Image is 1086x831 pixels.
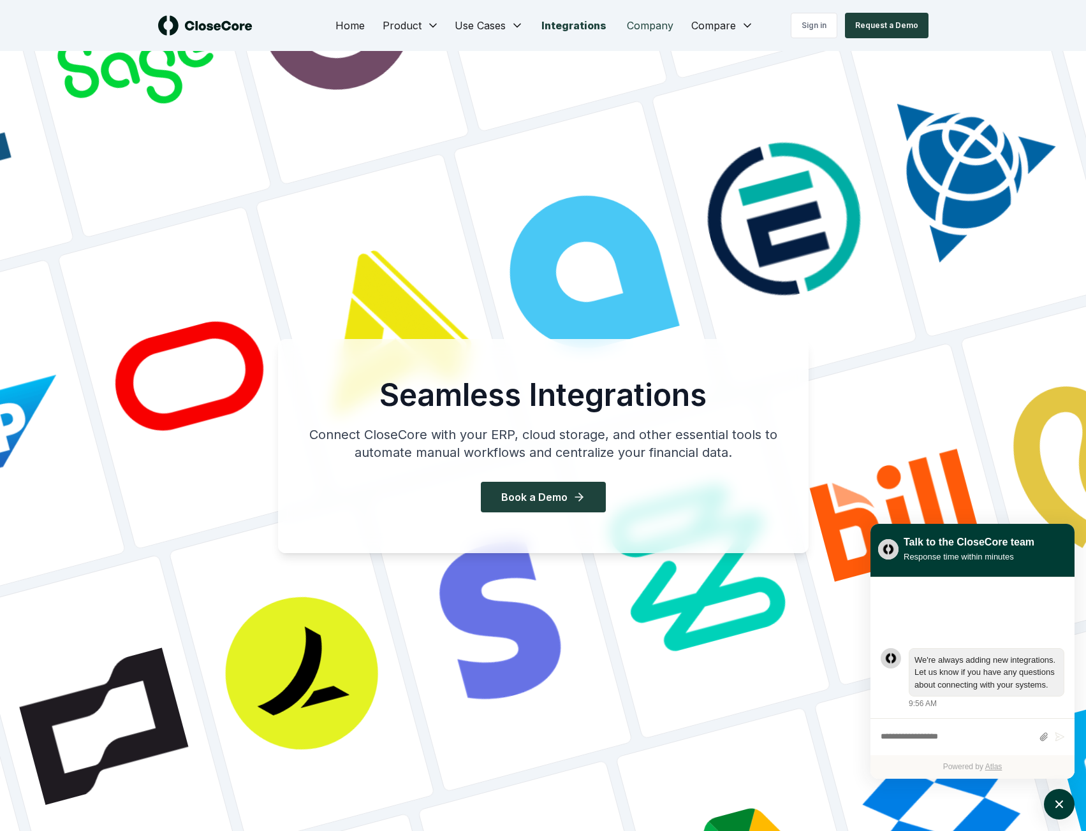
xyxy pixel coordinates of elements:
button: Compare [684,13,761,38]
div: atlas-window [870,524,1075,779]
div: Response time within minutes [904,550,1034,563]
div: atlas-message-bubble [909,648,1064,697]
span: Compare [691,18,736,33]
div: atlas-ticket [870,577,1075,779]
img: logo [158,15,253,36]
a: Home [325,13,375,38]
button: Attach files by clicking or dropping files here [1039,732,1048,742]
a: Company [617,13,684,38]
span: Product [383,18,422,33]
a: Integrations [531,13,617,38]
a: Atlas [985,762,1002,771]
p: Connect CloseCore with your ERP, cloud storage, and other essential tools to automate manual work... [298,426,788,461]
a: Sign in [791,13,837,38]
div: Talk to the CloseCore team [904,535,1034,550]
button: atlas-launcher [1044,789,1075,820]
button: Book a Demo [481,482,606,512]
div: atlas-message-author-avatar [881,648,901,668]
button: Request a Demo [845,13,928,38]
div: Tuesday, September 2, 9:56 AM [909,648,1064,710]
div: atlas-composer [881,725,1064,749]
div: Powered by [870,755,1075,779]
div: atlas-message-text [914,654,1059,691]
div: atlas-message [881,648,1064,710]
span: Use Cases [455,18,506,33]
div: 9:56 AM [909,698,937,709]
button: Use Cases [447,13,531,38]
img: yblje5SQxOoZuw2TcITt_icon.png [878,539,899,560]
h1: Seamless Integrations [298,380,788,410]
button: Product [375,13,447,38]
